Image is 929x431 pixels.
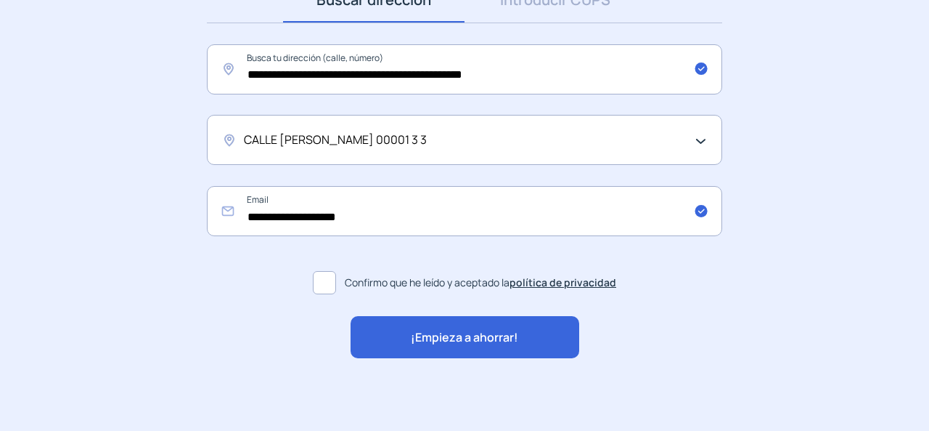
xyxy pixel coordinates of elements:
a: política de privacidad [509,275,616,289]
span: Confirmo que he leído y aceptado la [345,275,616,291]
span: CALLE [PERSON_NAME] 00001 3 3 [244,131,427,150]
span: ¡Empieza a ahorrar! [411,329,518,347]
